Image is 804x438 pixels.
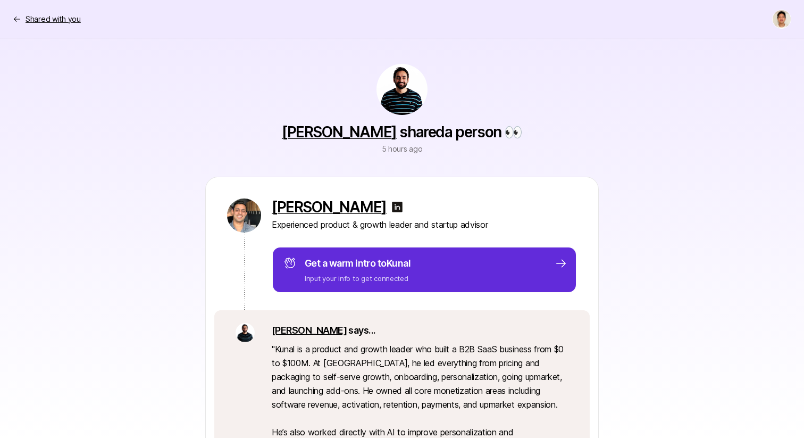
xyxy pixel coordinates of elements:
img: Jeremy Chen [773,10,791,28]
span: to Kunal [378,258,411,269]
p: Input your info to get connected [305,273,411,284]
a: [PERSON_NAME] [282,123,397,141]
a: [PERSON_NAME] [272,325,347,336]
p: says... [272,323,568,338]
button: Jeremy Chen [772,10,791,29]
img: ACg8ocIkDTL3-aTJPCC6zF-UTLIXBF4K0l6XE8Bv4u6zd-KODelM=s160-c [236,323,255,342]
p: Experienced product & growth leader and startup advisor [272,218,577,232]
p: Get a warm intro [305,256,411,271]
p: 5 hours ago [382,143,423,155]
img: ACg8ocIkDTL3-aTJPCC6zF-UTLIXBF4K0l6XE8Bv4u6zd-KODelM=s160-c [376,64,428,115]
img: 1cf5e339_9344_4c28_b1fe_dc3ceac21bee.jpg [227,199,261,233]
p: Shared with you [26,13,81,26]
a: [PERSON_NAME] [272,199,387,216]
p: shared a person 👀 [282,123,522,141]
img: linkedin-logo [391,201,404,213]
